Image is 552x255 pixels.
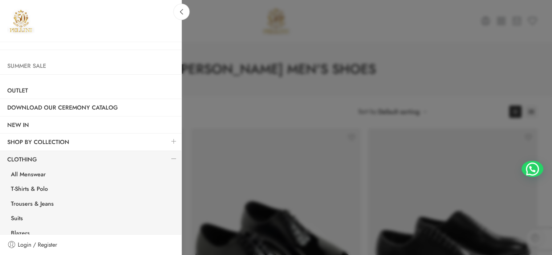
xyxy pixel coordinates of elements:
a: T-Shirts & Polo [4,182,181,197]
a: Pellini - [7,7,34,34]
a: Suits [4,212,181,227]
span: Login / Register [18,240,57,250]
a: Trousers & Jeans [4,197,181,212]
a: Login / Register [7,240,174,250]
a: All Menswear [4,168,181,183]
img: Pellini [7,7,34,34]
a: Blazers [4,227,181,242]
